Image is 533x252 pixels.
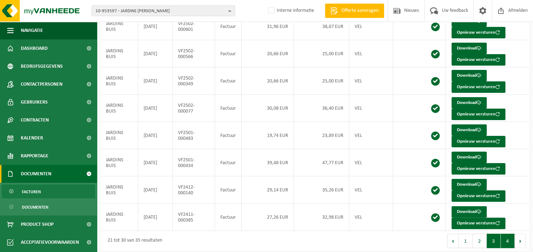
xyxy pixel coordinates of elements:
[21,39,48,57] span: Dashboard
[452,152,487,163] a: Download
[21,165,51,183] span: Documenten
[100,122,138,149] td: JARDINS BUIS
[138,122,173,149] td: [DATE]
[21,215,53,233] span: Product Shop
[242,122,294,149] td: 19,74 EUR
[349,95,393,122] td: VEL
[21,57,63,75] span: Bedrijfsgegevens
[501,234,515,248] button: 4
[242,67,294,95] td: 20,66 EUR
[173,95,215,122] td: VF2502-000077
[515,234,526,248] button: Next
[173,13,215,40] td: VF2502-000601
[138,13,173,40] td: [DATE]
[173,149,215,176] td: VF2501-000434
[452,190,505,202] button: Opnieuw versturen
[215,95,242,122] td: Factuur
[22,200,48,214] span: Documenten
[100,13,138,40] td: JARDINS BUIS
[100,204,138,231] td: JARDINS BUIS
[21,93,48,111] span: Gebruikers
[21,111,49,129] span: Contracten
[242,204,294,231] td: 27,26 EUR
[447,234,459,248] button: Previous
[21,147,48,165] span: Rapportage
[138,40,173,67] td: [DATE]
[349,40,393,67] td: VEL
[173,176,215,204] td: VF2412-000140
[215,204,242,231] td: Factuur
[349,204,393,231] td: VEL
[242,149,294,176] td: 39,48 EUR
[473,234,487,248] button: 2
[215,40,242,67] td: Factuur
[215,176,242,204] td: Factuur
[215,149,242,176] td: Factuur
[215,67,242,95] td: Factuur
[452,109,505,120] button: Opnieuw versturen
[138,204,173,231] td: [DATE]
[349,122,393,149] td: VEL
[294,13,349,40] td: 38,67 EUR
[452,136,505,147] button: Opnieuw versturen
[459,234,473,248] button: 1
[452,54,505,66] button: Opnieuw versturen
[267,5,314,16] label: Interne informatie
[95,6,225,16] span: 10-953597 - JARDINS [PERSON_NAME]
[92,5,235,16] button: 10-953597 - JARDINS [PERSON_NAME]
[100,40,138,67] td: JARDINS BUIS
[100,67,138,95] td: JARDINS BUIS
[242,13,294,40] td: 31,96 EUR
[173,40,215,67] td: VF2502-000566
[100,176,138,204] td: JARDINS BUIS
[340,7,380,14] span: Offerte aanvragen
[452,81,505,93] button: Opnieuw versturen
[452,124,487,136] a: Download
[242,40,294,67] td: 20,66 EUR
[452,218,505,229] button: Opnieuw versturen
[349,176,393,204] td: VEL
[452,43,487,54] a: Download
[294,95,349,122] td: 36,40 EUR
[138,176,173,204] td: [DATE]
[452,163,505,175] button: Opnieuw versturen
[349,67,393,95] td: VEL
[452,97,487,109] a: Download
[173,204,215,231] td: VF2411-000385
[173,122,215,149] td: VF2501-000483
[242,95,294,122] td: 30,08 EUR
[21,129,43,147] span: Kalender
[21,22,43,39] span: Navigatie
[452,179,487,190] a: Download
[325,4,384,18] a: Offerte aanvragen
[349,149,393,176] td: VEL
[215,122,242,149] td: Factuur
[21,233,79,251] span: Acceptatievoorwaarden
[138,67,173,95] td: [DATE]
[452,70,487,81] a: Download
[2,185,95,198] a: Facturen
[294,122,349,149] td: 23,89 EUR
[452,206,487,218] a: Download
[100,149,138,176] td: JARDINS BUIS
[104,234,162,247] div: 21 tot 30 van 35 resultaten
[452,27,505,38] button: Opnieuw versturen
[138,95,173,122] td: [DATE]
[173,67,215,95] td: VF2502-000349
[294,67,349,95] td: 25,00 EUR
[215,13,242,40] td: Factuur
[349,13,393,40] td: VEL
[2,200,95,214] a: Documenten
[294,204,349,231] td: 32,98 EUR
[487,234,501,248] button: 3
[138,149,173,176] td: [DATE]
[294,149,349,176] td: 47,77 EUR
[242,176,294,204] td: 29,14 EUR
[22,185,41,199] span: Facturen
[294,40,349,67] td: 25,00 EUR
[294,176,349,204] td: 35,26 EUR
[100,95,138,122] td: JARDINS BUIS
[21,75,62,93] span: Contactpersonen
